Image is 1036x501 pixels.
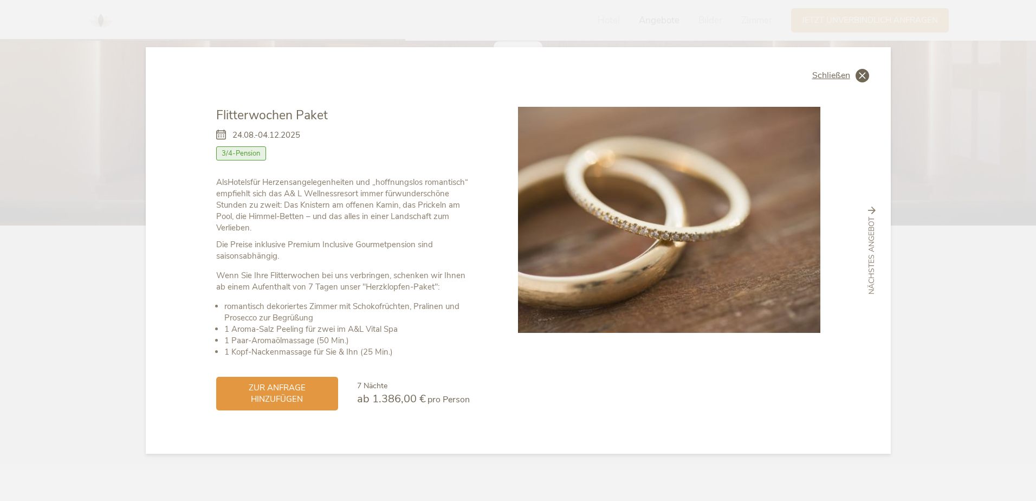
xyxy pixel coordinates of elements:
[357,381,387,391] span: 7 Nächte
[216,146,267,160] span: 3/4-Pension
[216,270,470,293] p: Wenn Sie Ihre Flitterwochen bei uns verbringen, schenken wir Ihnen ab einem Aufenthalt von 7 Tage...
[216,177,470,234] p: Als für Herzensangelegenheiten und „hoffnungslos romantisch“ empfiehlt sich das A& L Wellnessreso...
[216,239,470,262] p: Die Preise inklusive Premium Inclusive Gourmetpension sind saisonsabhängig.
[216,107,328,124] span: Flitterwochen Paket
[232,130,300,141] span: 24.08.-04.12.2025
[357,391,426,406] span: ab 1.386,00 €
[866,217,877,294] span: nächstes Angebot
[224,324,470,335] li: 1 Aroma-Salz Peeling für zwei im A&L Vital Spa
[224,335,470,346] li: 1 Paar-Aromaölmassage (50 Min.)
[228,177,250,188] strong: Hotels
[428,394,470,406] span: pro Person
[224,301,470,324] li: romantisch dekoriertes Zimmer mit Schokofrüchten, Pralinen und Prosecco zur Begrüßung
[227,382,327,405] span: zur Anfrage hinzufügen
[224,346,470,358] li: 1 Kopf-Nackenmassage für Sie & Ihn (25 Min.)
[216,188,449,210] strong: wunderschöne Stunden zu zweit
[518,107,820,333] img: Flitterwochen Paket
[812,71,850,80] span: Schließen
